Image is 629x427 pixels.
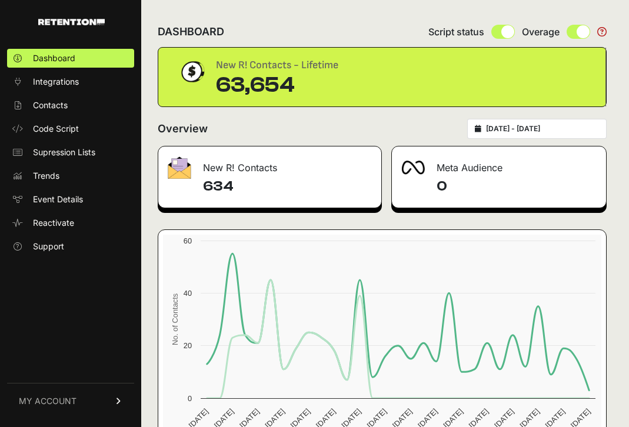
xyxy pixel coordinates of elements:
[33,52,75,64] span: Dashboard
[33,146,95,158] span: Supression Lists
[168,156,191,179] img: fa-envelope-19ae18322b30453b285274b1b8af3d052b27d846a4fbe8435d1a52b978f639a2.png
[437,177,597,196] h4: 0
[158,24,224,40] h2: DASHBOARD
[203,177,372,196] h4: 634
[33,241,64,252] span: Support
[184,289,192,298] text: 40
[7,166,134,185] a: Trends
[171,293,179,345] text: No. of Contacts
[33,194,83,205] span: Event Details
[7,237,134,256] a: Support
[33,76,79,88] span: Integrations
[7,49,134,68] a: Dashboard
[7,213,134,232] a: Reactivate
[7,72,134,91] a: Integrations
[177,57,207,86] img: dollar-coin-05c43ed7efb7bc0c12610022525b4bbbb207c7efeef5aecc26f025e68dcafac9.png
[184,236,192,245] text: 60
[7,96,134,115] a: Contacts
[184,341,192,350] text: 20
[7,190,134,209] a: Event Details
[428,25,484,39] span: Script status
[7,143,134,162] a: Supression Lists
[33,217,74,229] span: Reactivate
[401,161,425,175] img: fa-meta-2f981b61bb99beabf952f7030308934f19ce035c18b003e963880cc3fabeebb7.png
[19,395,76,407] span: MY ACCOUNT
[522,25,560,39] span: Overage
[158,146,381,182] div: New R! Contacts
[33,99,68,111] span: Contacts
[33,123,79,135] span: Code Script
[7,383,134,419] a: MY ACCOUNT
[188,394,192,403] text: 0
[7,119,134,138] a: Code Script
[38,19,105,25] img: Retention.com
[216,74,338,97] div: 63,654
[216,57,338,74] div: New R! Contacts - Lifetime
[392,146,607,182] div: Meta Audience
[33,170,59,182] span: Trends
[158,121,208,137] h2: Overview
